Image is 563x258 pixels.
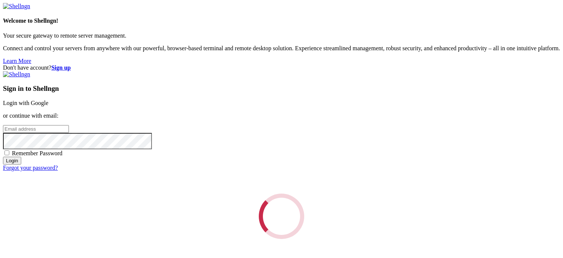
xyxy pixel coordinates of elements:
[3,71,30,78] img: Shellngn
[255,190,308,243] div: Loading...
[3,125,69,133] input: Email address
[3,157,21,165] input: Login
[3,85,560,93] h3: Sign in to Shellngn
[3,3,30,10] img: Shellngn
[3,100,48,106] a: Login with Google
[3,58,31,64] a: Learn More
[3,64,560,71] div: Don't have account?
[3,32,560,39] p: Your secure gateway to remote server management.
[4,150,9,155] input: Remember Password
[3,112,560,119] p: or continue with email:
[12,150,63,156] span: Remember Password
[51,64,71,71] a: Sign up
[3,45,560,52] p: Connect and control your servers from anywhere with our powerful, browser-based terminal and remo...
[3,17,560,24] h4: Welcome to Shellngn!
[3,165,58,171] a: Forgot your password?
